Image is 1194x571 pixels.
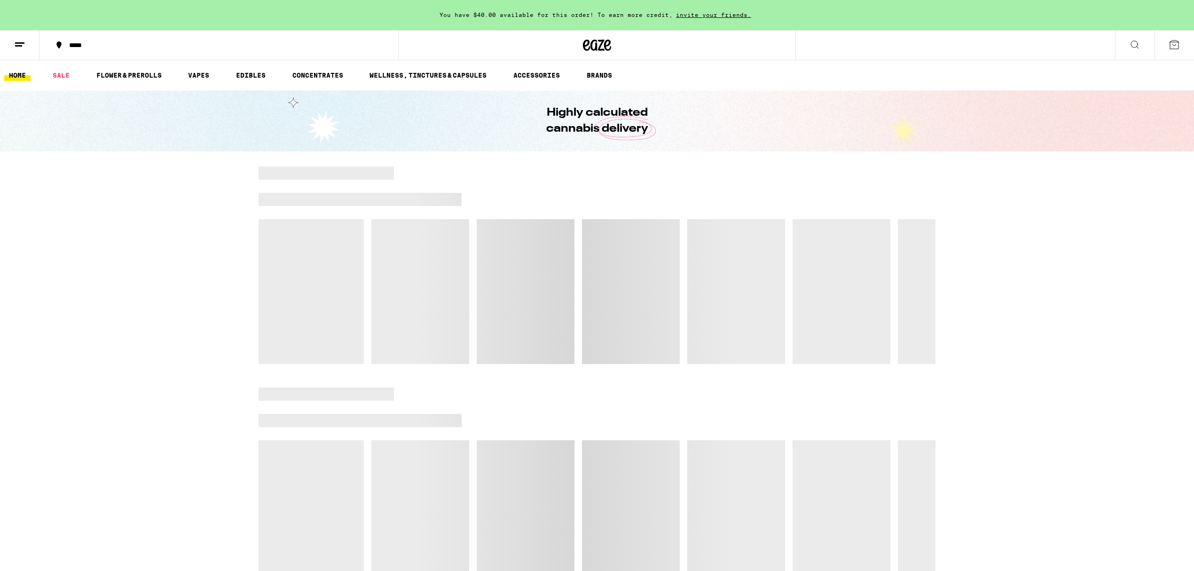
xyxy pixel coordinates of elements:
[582,70,617,81] a: BRANDS
[509,70,565,81] a: ACCESSORIES
[673,12,754,18] span: invite your friends.
[4,70,31,81] a: HOME
[440,12,673,18] span: You have $40.00 available for this order! To earn more credit,
[365,70,491,81] a: WELLNESS, TINCTURES & CAPSULES
[183,70,214,81] a: VAPES
[92,70,166,81] a: FLOWER & PREROLLS
[288,70,348,81] a: CONCENTRATES
[519,105,675,137] h1: Highly calculated cannabis delivery
[48,70,74,81] a: SALE
[231,70,270,81] a: EDIBLES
